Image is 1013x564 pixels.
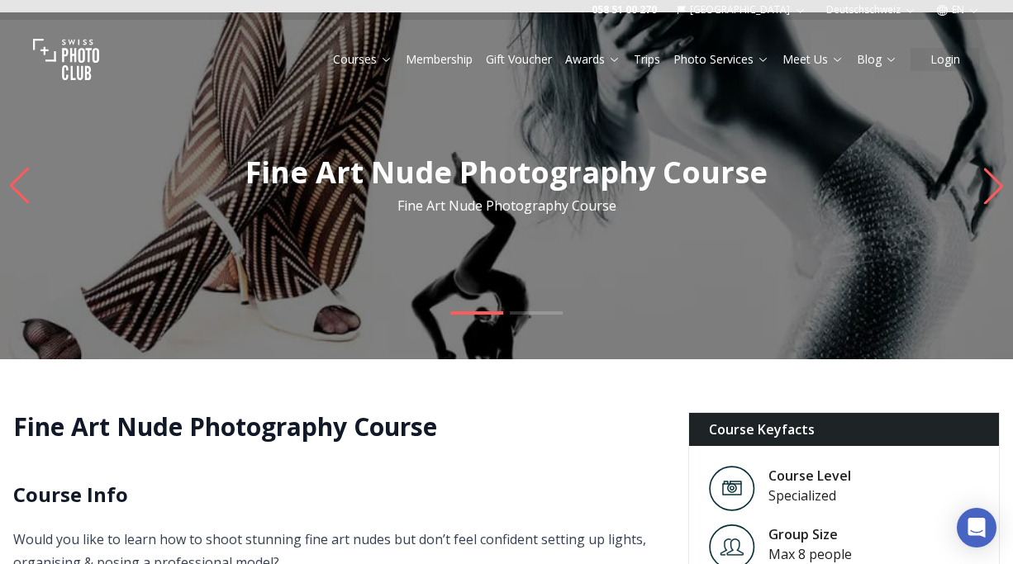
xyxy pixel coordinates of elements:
[667,48,776,71] button: Photo Services
[634,51,660,68] a: Trips
[768,544,852,564] div: Max 8 people
[768,466,851,486] div: Course Level
[406,51,473,68] a: Membership
[559,48,627,71] button: Awards
[479,48,559,71] button: Gift Voucher
[565,51,621,68] a: Awards
[673,51,769,68] a: Photo Services
[768,524,852,544] div: Group Size
[782,51,844,68] a: Meet Us
[776,48,850,71] button: Meet Us
[957,508,996,547] div: Open Intercom Messenger
[333,51,392,68] a: Courses
[399,48,479,71] button: Membership
[689,413,999,446] div: Course Keyfacts
[33,26,99,92] img: Swiss photo club
[911,48,980,71] button: Login
[13,412,662,442] h1: Fine Art Nude Photography Course
[592,3,657,17] a: 058 51 00 270
[486,51,552,68] a: Gift Voucher
[326,48,399,71] button: Courses
[857,51,897,68] a: Blog
[850,48,904,71] button: Blog
[709,466,755,511] img: Level
[627,48,667,71] button: Trips
[768,486,851,505] div: Specialized
[13,481,662,508] h2: Course Info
